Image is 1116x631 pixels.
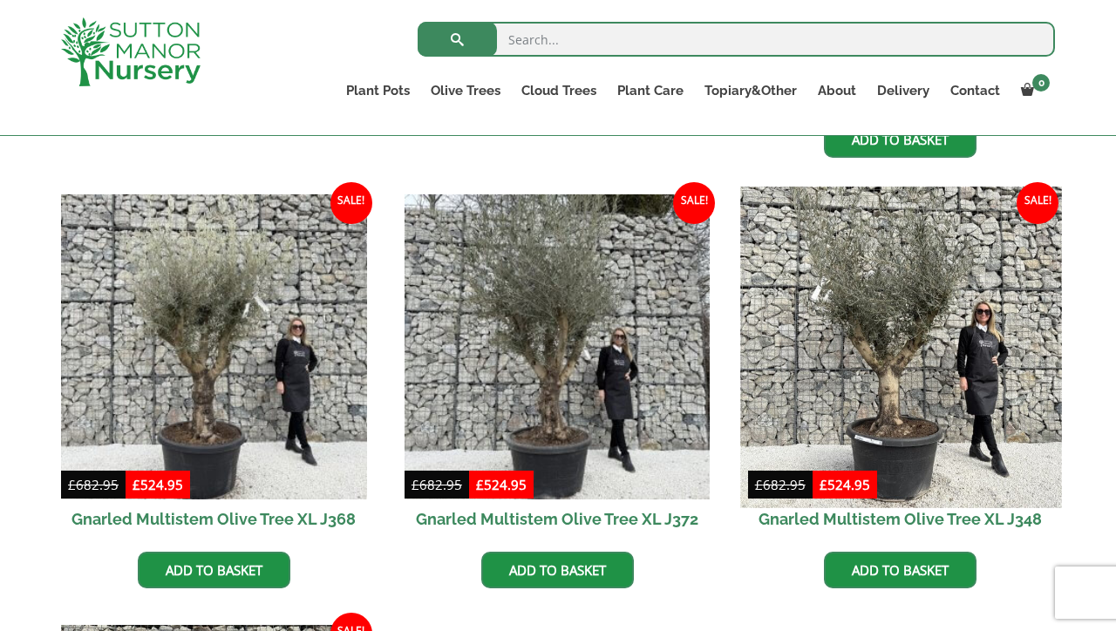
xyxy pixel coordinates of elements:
[1011,78,1055,103] a: 0
[511,78,607,103] a: Cloud Trees
[940,78,1011,103] a: Contact
[748,499,1054,539] h2: Gnarled Multistem Olive Tree XL J348
[740,187,1061,507] img: Gnarled Multistem Olive Tree XL J348
[412,476,462,493] bdi: 682.95
[61,499,367,539] h2: Gnarled Multistem Olive Tree XL J368
[68,476,119,493] bdi: 682.95
[824,121,976,158] a: Add to basket: “Gnarled Multistem Olive Tree XL J378”
[694,78,807,103] a: Topiary&Other
[405,194,711,539] a: Sale! Gnarled Multistem Olive Tree XL J372
[418,22,1055,57] input: Search...
[405,194,711,500] img: Gnarled Multistem Olive Tree XL J372
[1032,74,1050,92] span: 0
[68,476,76,493] span: £
[405,499,711,539] h2: Gnarled Multistem Olive Tree XL J372
[61,17,201,86] img: logo
[61,194,367,500] img: Gnarled Multistem Olive Tree XL J368
[476,476,527,493] bdi: 524.95
[420,78,511,103] a: Olive Trees
[61,194,367,539] a: Sale! Gnarled Multistem Olive Tree XL J368
[755,476,763,493] span: £
[1017,182,1058,224] span: Sale!
[336,78,420,103] a: Plant Pots
[673,182,715,224] span: Sale!
[607,78,694,103] a: Plant Care
[755,476,806,493] bdi: 682.95
[133,476,140,493] span: £
[867,78,940,103] a: Delivery
[481,552,634,588] a: Add to basket: “Gnarled Multistem Olive Tree XL J372”
[824,552,976,588] a: Add to basket: “Gnarled Multistem Olive Tree XL J348”
[748,194,1054,539] a: Sale! Gnarled Multistem Olive Tree XL J348
[138,552,290,588] a: Add to basket: “Gnarled Multistem Olive Tree XL J368”
[133,476,183,493] bdi: 524.95
[476,476,484,493] span: £
[412,476,419,493] span: £
[330,182,372,224] span: Sale!
[820,476,827,493] span: £
[820,476,870,493] bdi: 524.95
[807,78,867,103] a: About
